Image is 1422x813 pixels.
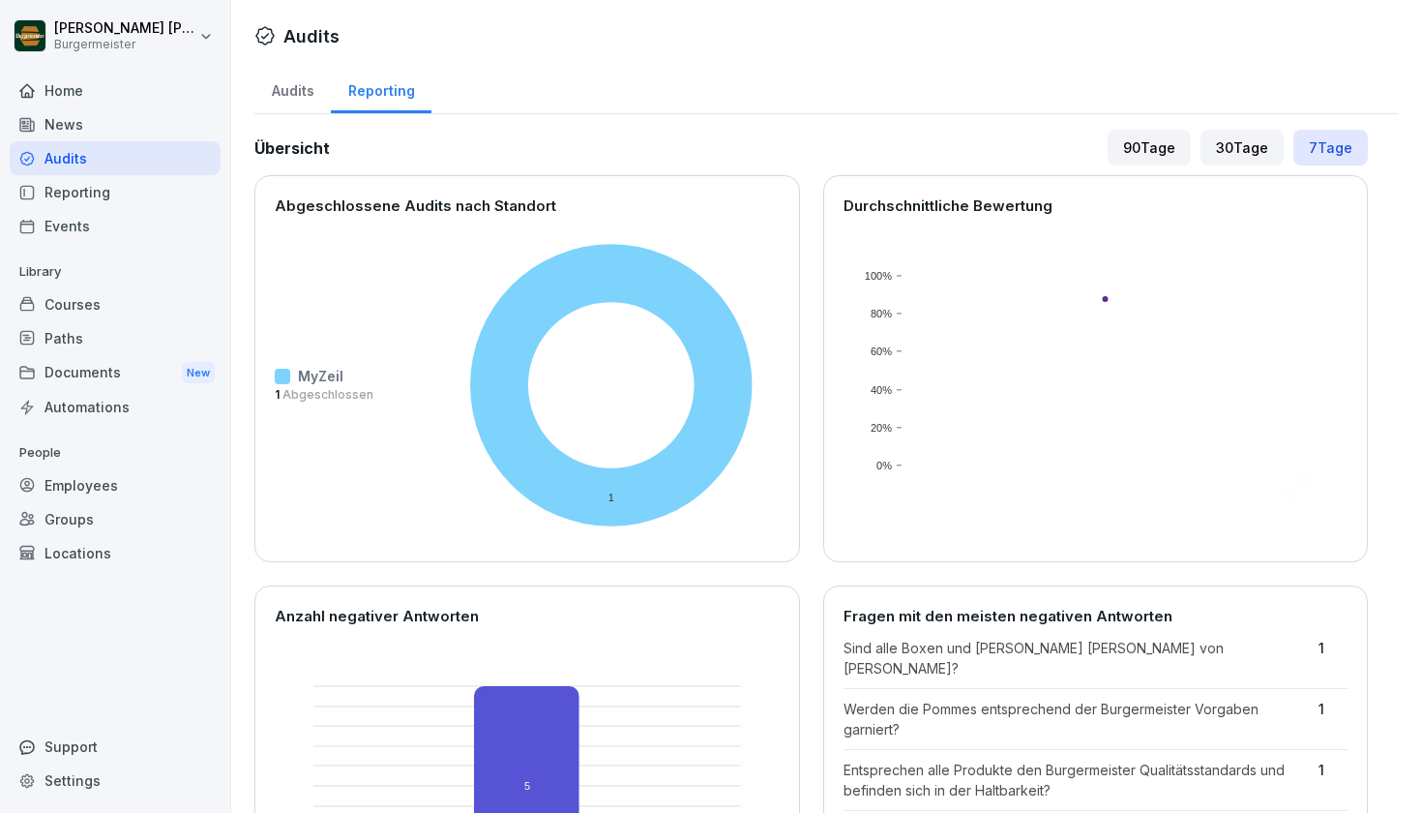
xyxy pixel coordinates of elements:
p: Burgermeister [54,38,195,51]
div: Documents [10,355,221,391]
a: Audits [10,141,221,175]
p: Anzahl negativer Antworten [275,606,780,628]
text: [DATE] [1281,470,1313,502]
a: Courses [10,287,221,321]
text: 40% [870,384,891,396]
p: 1 [1318,699,1348,739]
a: Automations [10,390,221,424]
div: New [182,362,215,384]
a: Reporting [10,175,221,209]
span: Abgeschlossen [280,387,373,402]
p: Abgeschlossene Audits nach Standort [275,196,780,218]
p: Sind alle Boxen und [PERSON_NAME] [PERSON_NAME] von [PERSON_NAME]? [844,638,1310,678]
a: Reporting [331,64,431,113]
a: Locations [10,536,221,570]
div: Support [10,730,221,764]
p: Werden die Pommes entsprechend der Burgermeister Vorgaben garniert? [844,699,1310,739]
div: 30 Tage [1200,130,1284,166]
text: 60% [870,346,891,357]
div: 90 Tage [1108,130,1191,166]
p: MyZeil [298,366,343,386]
p: [PERSON_NAME] [PERSON_NAME] [54,20,195,37]
text: 80% [870,308,891,319]
a: News [10,107,221,141]
p: Entsprechen alle Produkte den Burgermeister Qualitätsstandards und befinden sich in der Haltbarkeit? [844,760,1310,800]
p: Fragen mit den meisten negativen Antworten [844,606,1348,628]
a: Settings [10,764,221,798]
text: 100% [864,270,891,282]
a: DocumentsNew [10,355,221,391]
p: 1 [1318,760,1348,800]
h2: Übersicht [254,136,330,160]
a: Paths [10,321,221,355]
text: 0% [876,460,892,471]
a: Employees [10,468,221,502]
p: 1 [1318,638,1348,678]
a: Events [10,209,221,243]
h1: Audits [283,23,340,49]
a: Audits [254,64,331,113]
a: Home [10,74,221,107]
p: Library [10,256,221,287]
p: People [10,437,221,468]
p: Durchschnittliche Bewertung [844,196,1348,218]
p: 1 [275,386,373,404]
text: 20% [870,422,891,434]
a: Groups [10,502,221,536]
div: 7 Tage [1293,130,1368,166]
